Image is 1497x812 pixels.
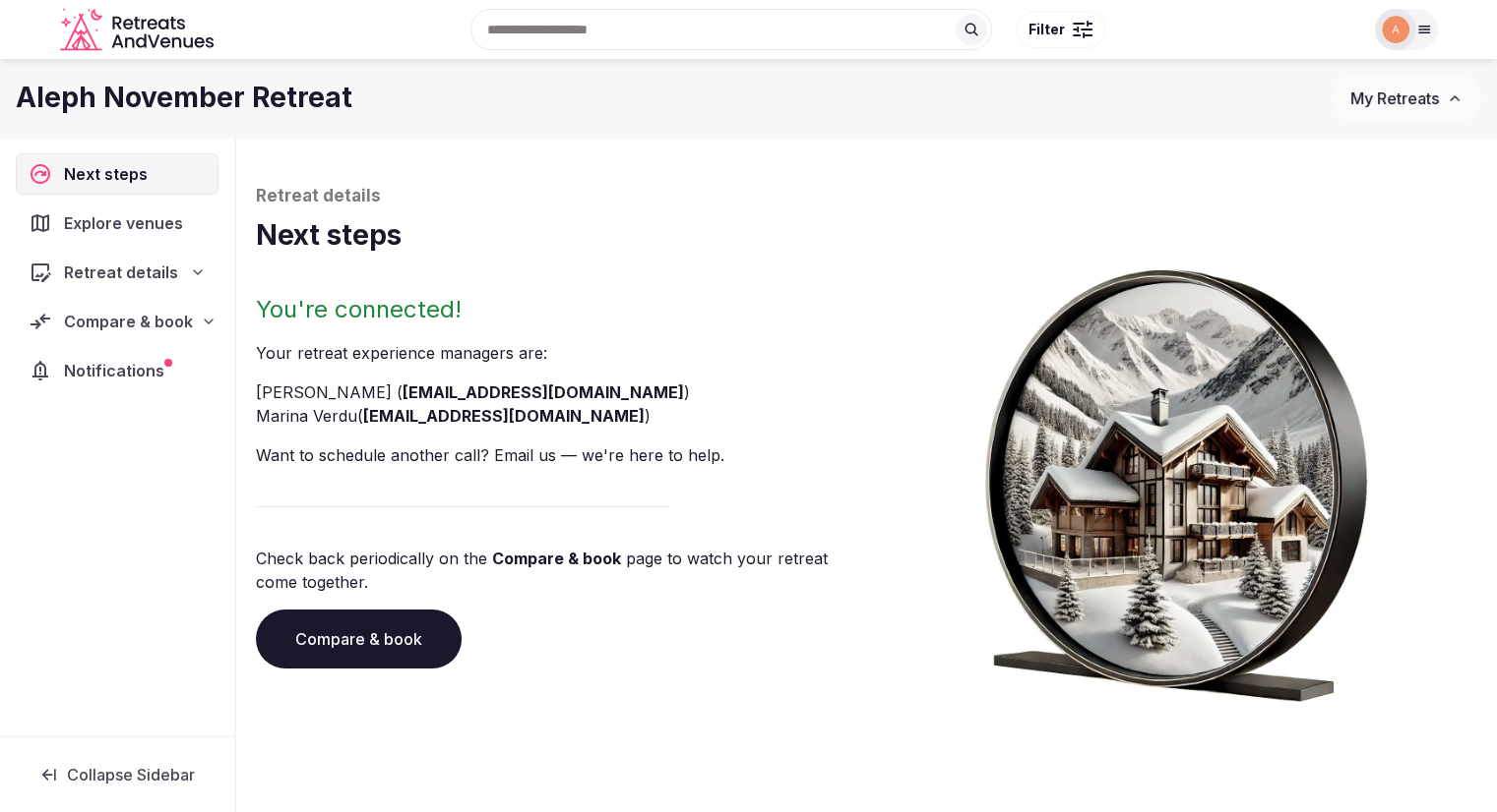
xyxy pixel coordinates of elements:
span: Explore venues [64,211,191,235]
span: Filter [1029,20,1065,39]
a: Next steps [16,153,218,195]
a: Explore venues [16,203,218,244]
span: Next steps [64,162,156,186]
li: [PERSON_NAME] ( ) [256,380,859,404]
button: Filter [1016,11,1105,48]
img: augusto [1382,16,1409,43]
span: Notifications [64,359,172,382]
img: Winter chalet retreat in picture frame [954,255,1400,702]
a: Visit the homepage [60,8,218,52]
p: Your retreat experience manager s are : [256,341,859,365]
span: My Retreats [1350,88,1439,108]
button: My Retreats [1332,74,1481,123]
span: Retreat details [64,261,178,284]
svg: Retreats and Venues company logo [60,8,218,52]
a: Compare & book [256,609,462,668]
p: Check back periodically on the page to watch your retreat come together. [256,547,859,594]
h1: Aleph November Retreat [16,79,352,117]
a: [EMAIL_ADDRESS][DOMAIN_NAME] [363,406,645,426]
span: Compare & book [64,310,193,333]
a: Compare & book [492,549,621,568]
span: Collapse Sidebar [67,765,195,784]
a: [EMAIL_ADDRESS][DOMAIN_NAME] [403,382,684,402]
h2: You're connected! [256,294,859,325]
a: Notifications [16,350,218,391]
p: Retreat details [256,185,1477,208]
h1: Next steps [256,216,1477,255]
li: Marina Verdu ( ) [256,404,859,428]
p: Want to schedule another call? Email us — we're here to help. [256,443,859,467]
button: Collapse Sidebar [16,753,218,796]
